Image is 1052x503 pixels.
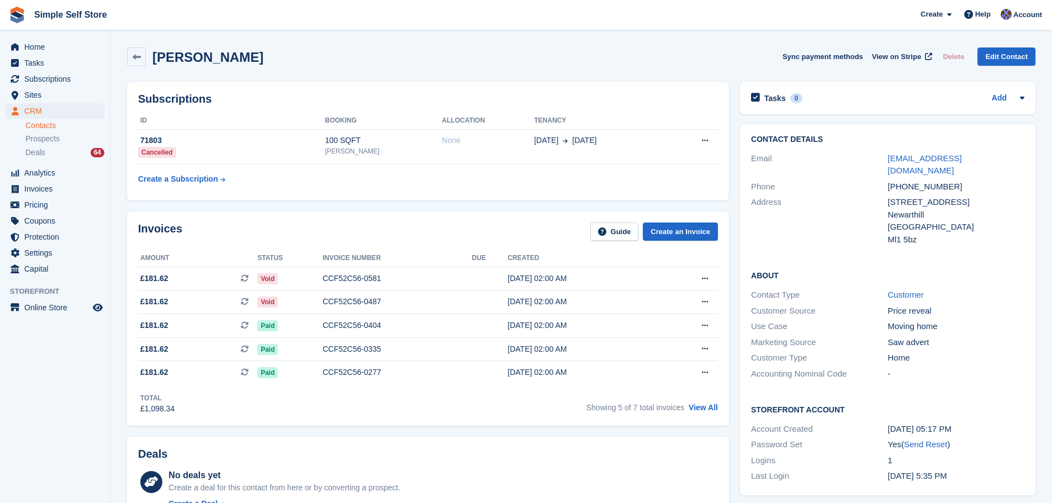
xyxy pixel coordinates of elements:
h2: Tasks [764,93,786,103]
div: Moving home [888,320,1024,333]
div: Newarthill [888,209,1024,221]
th: Tenancy [534,112,668,130]
div: Saw advert [888,336,1024,349]
span: £181.62 [140,367,168,378]
span: Capital [24,261,91,277]
span: Coupons [24,213,91,229]
a: menu [6,245,104,261]
span: £181.62 [140,343,168,355]
button: Sync payment methods [783,47,863,66]
a: menu [6,103,104,119]
th: Amount [138,250,257,267]
span: Settings [24,245,91,261]
th: ID [138,112,325,130]
div: Create a Subscription [138,173,218,185]
div: Account Created [751,423,887,436]
a: Prospects [25,133,104,145]
div: [GEOGRAPHIC_DATA] [888,221,1024,234]
a: Add [992,92,1007,105]
div: Marketing Source [751,336,887,349]
div: Customer Source [751,305,887,317]
a: Create an Invoice [643,223,718,241]
a: menu [6,213,104,229]
div: CCF52C56-0404 [323,320,472,331]
h2: Subscriptions [138,93,718,105]
a: menu [6,55,104,71]
a: Contacts [25,120,104,131]
div: Create a deal for this contact from here or by converting a prospect. [168,482,400,494]
div: Total [140,393,175,403]
div: CCF52C56-0581 [323,273,472,284]
div: Cancelled [138,147,176,158]
div: Phone [751,181,887,193]
div: CCF52C56-0335 [323,343,472,355]
div: None [442,135,534,146]
div: 100 SQFT [325,135,442,146]
a: menu [6,197,104,213]
div: [DATE] 02:00 AM [508,296,659,308]
div: [DATE] 05:17 PM [888,423,1024,436]
a: menu [6,71,104,87]
a: Preview store [91,301,104,314]
a: menu [6,181,104,197]
span: £181.62 [140,296,168,308]
th: Created [508,250,659,267]
th: Status [257,250,323,267]
div: 0 [790,93,803,103]
div: [STREET_ADDRESS] [888,196,1024,209]
a: Deals 64 [25,147,104,158]
div: Last Login [751,470,887,483]
span: [DATE] [534,135,558,146]
span: Prospects [25,134,60,144]
span: Paid [257,320,278,331]
span: Subscriptions [24,71,91,87]
a: [EMAIL_ADDRESS][DOMAIN_NAME] [888,153,962,176]
a: menu [6,300,104,315]
a: Edit Contact [977,47,1035,66]
div: [DATE] 02:00 AM [508,343,659,355]
div: 64 [91,148,104,157]
a: menu [6,261,104,277]
div: Home [888,352,1024,364]
h2: [PERSON_NAME] [152,50,263,65]
h2: Storefront Account [751,404,1024,415]
span: Create [921,9,943,20]
div: [PHONE_NUMBER] [888,181,1024,193]
th: Allocation [442,112,534,130]
div: Use Case [751,320,887,333]
h2: Invoices [138,223,182,241]
div: Accounting Nominal Code [751,368,887,380]
span: Account [1013,9,1042,20]
div: 71803 [138,135,325,146]
div: [DATE] 02:00 AM [508,273,659,284]
span: Online Store [24,300,91,315]
span: Showing 5 of 7 total invoices [586,403,684,412]
a: menu [6,87,104,103]
span: Sites [24,87,91,103]
div: Address [751,196,887,246]
span: Paid [257,367,278,378]
div: Password Set [751,438,887,451]
a: View on Stripe [868,47,934,66]
span: £181.62 [140,320,168,331]
span: Storefront [10,286,110,297]
span: ( ) [901,440,950,449]
div: CCF52C56-0277 [323,367,472,378]
span: Protection [24,229,91,245]
span: Tasks [24,55,91,71]
a: menu [6,165,104,181]
h2: About [751,269,1024,280]
h2: Deals [138,448,167,460]
span: CRM [24,103,91,119]
h2: Contact Details [751,135,1024,144]
th: Due [472,250,508,267]
time: 2025-02-06 17:35:50 UTC [888,471,947,480]
div: Price reveal [888,305,1024,317]
div: CCF52C56-0487 [323,296,472,308]
span: [DATE] [572,135,596,146]
div: Ml1 5bz [888,234,1024,246]
a: Create a Subscription [138,169,225,189]
div: Contact Type [751,289,887,301]
span: Help [975,9,991,20]
div: No deals yet [168,469,400,482]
